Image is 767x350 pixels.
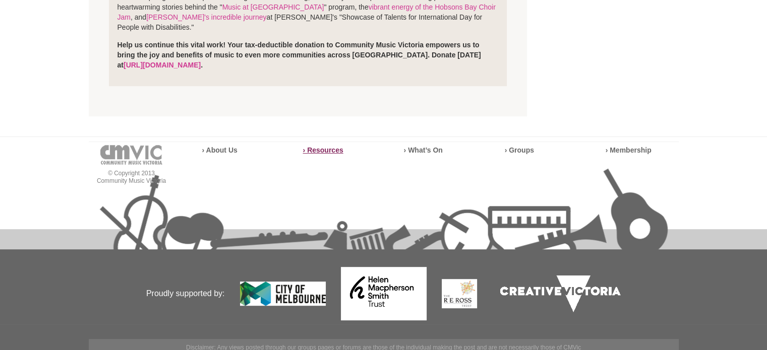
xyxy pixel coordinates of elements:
[146,13,266,21] a: [PERSON_NAME]'s incredible journey
[89,251,225,336] p: Proudly supported by:
[202,146,238,154] a: › About Us
[442,279,477,308] img: The Re Ross Trust
[222,3,324,11] a: Music at [GEOGRAPHIC_DATA]
[341,267,427,320] img: Helen Macpherson Smith Trust
[303,146,343,154] a: › Resources
[240,282,326,305] img: City of Melbourne
[492,267,628,320] img: Creative Victoria Logo
[124,61,201,69] a: [URL][DOMAIN_NAME]
[505,146,534,154] a: › Groups
[606,146,652,154] a: › Membership
[100,145,162,165] img: cmvic-logo-footer.png
[117,3,496,21] a: vibrant energy of the Hobsons Bay Choir Jam
[117,41,481,69] strong: Help us continue this vital work! Your tax-deductible donation to Community Music Victoria empowe...
[404,146,443,154] a: › What’s On
[89,170,174,185] p: © Copyright 2013 Community Music Victoria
